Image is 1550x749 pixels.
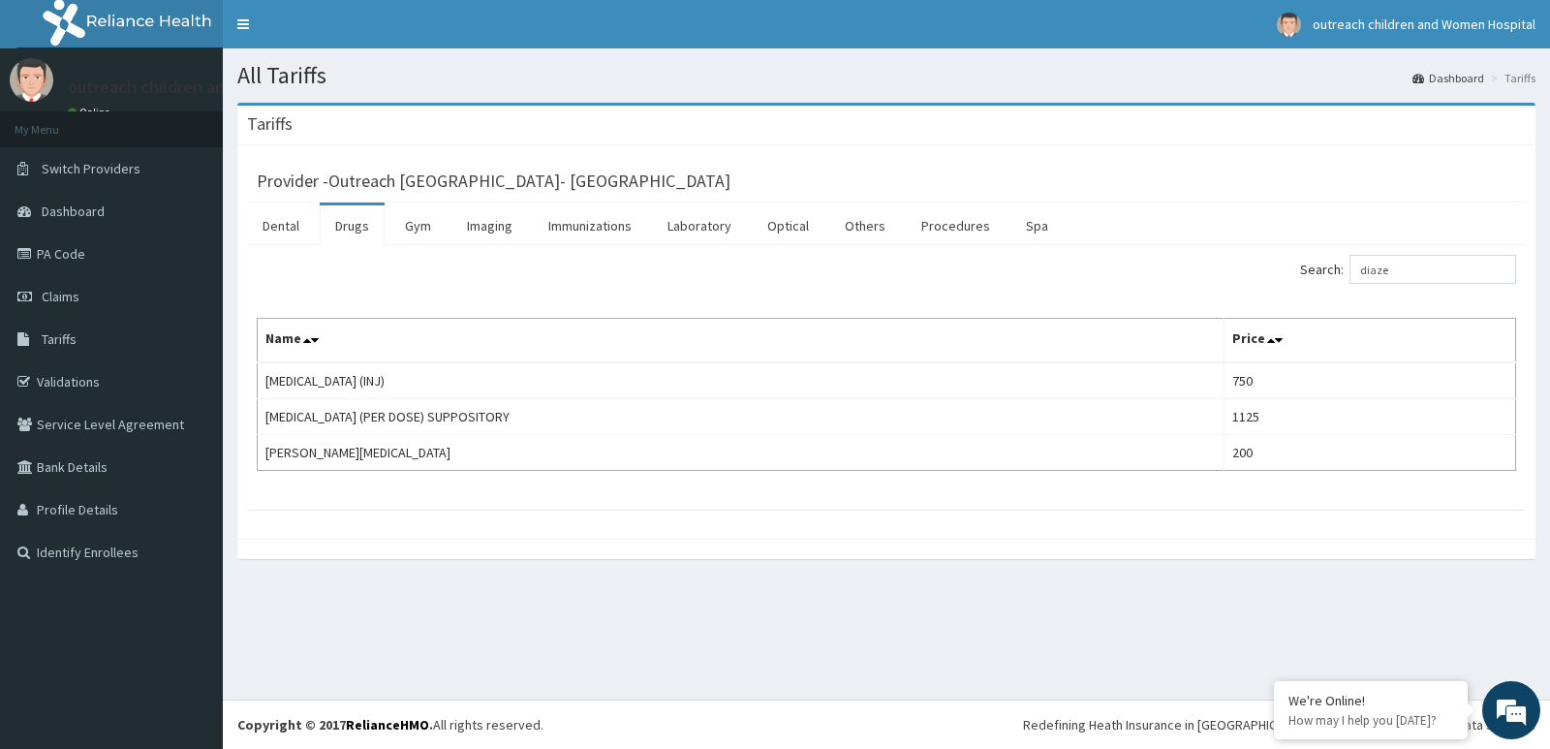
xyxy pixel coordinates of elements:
td: [MEDICAL_DATA] (INJ) [258,362,1224,399]
a: Dental [247,205,315,246]
td: [PERSON_NAME][MEDICAL_DATA] [258,435,1224,471]
h3: Provider - Outreach [GEOGRAPHIC_DATA]- [GEOGRAPHIC_DATA] [257,172,730,190]
th: Price [1224,319,1516,363]
th: Name [258,319,1224,363]
img: User Image [1277,13,1301,37]
td: [MEDICAL_DATA] (PER DOSE) SUPPOSITORY [258,399,1224,435]
strong: Copyright © 2017 . [237,716,433,733]
a: Others [829,205,901,246]
label: Search: [1300,255,1516,284]
a: Drugs [320,205,385,246]
h3: Tariffs [247,115,293,133]
a: Online [68,106,114,119]
a: Immunizations [533,205,647,246]
span: Tariffs [42,330,77,348]
span: Claims [42,288,79,305]
td: 1125 [1224,399,1516,435]
span: outreach children and Women Hospital [1313,16,1535,33]
img: User Image [10,58,53,102]
a: RelianceHMO [346,716,429,733]
a: Laboratory [652,205,747,246]
h1: All Tariffs [237,63,1535,88]
p: outreach children and Women Hospital [68,78,362,96]
td: 200 [1224,435,1516,471]
input: Search: [1349,255,1516,284]
span: Switch Providers [42,160,140,177]
li: Tariffs [1486,70,1535,86]
a: Optical [752,205,824,246]
div: Redefining Heath Insurance in [GEOGRAPHIC_DATA] using Telemedicine and Data Science! [1023,715,1535,734]
a: Dashboard [1412,70,1484,86]
td: 750 [1224,362,1516,399]
a: Spa [1010,205,1064,246]
a: Gym [389,205,447,246]
span: Dashboard [42,203,105,220]
a: Imaging [451,205,528,246]
p: How may I help you today? [1288,712,1453,729]
div: We're Online! [1288,692,1453,709]
footer: All rights reserved. [223,700,1550,749]
a: Procedures [906,205,1006,246]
